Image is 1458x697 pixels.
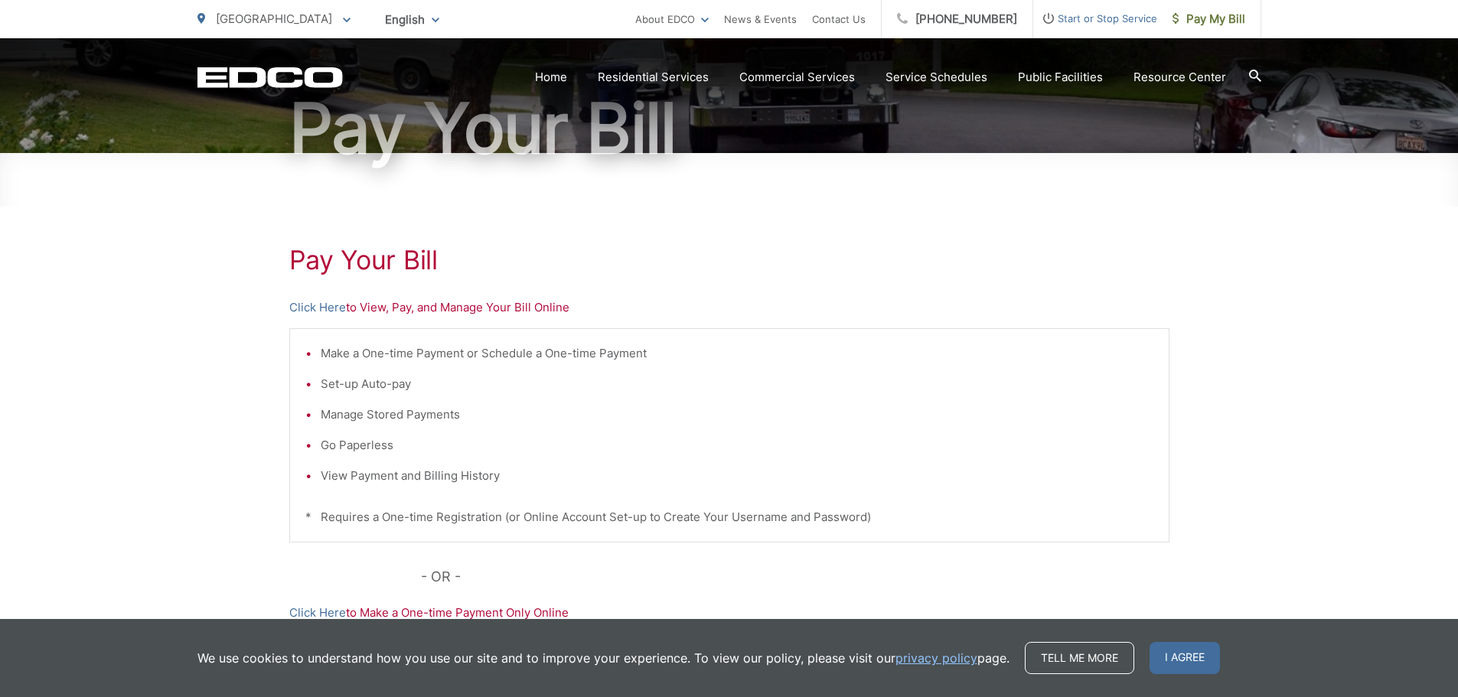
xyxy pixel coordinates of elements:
[321,436,1153,454] li: Go Paperless
[305,508,1153,526] p: * Requires a One-time Registration (or Online Account Set-up to Create Your Username and Password)
[739,68,855,86] a: Commercial Services
[321,467,1153,485] li: View Payment and Billing History
[197,649,1010,667] p: We use cookies to understand how you use our site and to improve your experience. To view our pol...
[535,68,567,86] a: Home
[289,298,1169,317] p: to View, Pay, and Manage Your Bill Online
[321,405,1153,424] li: Manage Stored Payments
[1173,10,1245,28] span: Pay My Bill
[289,245,1169,275] h1: Pay Your Bill
[1150,642,1220,674] span: I agree
[421,565,1169,588] p: - OR -
[1133,68,1226,86] a: Resource Center
[886,68,987,86] a: Service Schedules
[289,604,1169,622] p: to Make a One-time Payment Only Online
[289,298,346,317] a: Click Here
[724,10,797,28] a: News & Events
[197,67,343,88] a: EDCD logo. Return to the homepage.
[598,68,709,86] a: Residential Services
[373,6,451,33] span: English
[812,10,866,28] a: Contact Us
[216,11,332,26] span: [GEOGRAPHIC_DATA]
[895,649,977,667] a: privacy policy
[1025,642,1134,674] a: Tell me more
[197,90,1261,167] h1: Pay Your Bill
[289,604,346,622] a: Click Here
[1018,68,1103,86] a: Public Facilities
[635,10,709,28] a: About EDCO
[321,344,1153,363] li: Make a One-time Payment or Schedule a One-time Payment
[321,375,1153,393] li: Set-up Auto-pay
